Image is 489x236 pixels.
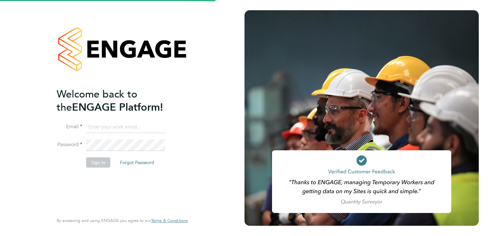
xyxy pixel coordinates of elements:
a: Terms & Conditions [151,218,188,223]
h2: ENGAGE Platform! [57,88,181,114]
button: Sign In [86,157,110,168]
label: Password [57,141,82,148]
span: By accessing and using ENGAGE you agree to our [57,218,188,223]
input: Enter your work email... [86,122,165,133]
label: Email [57,123,82,130]
span: Welcome back to the [57,88,137,114]
button: Forgot Password [115,157,159,168]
